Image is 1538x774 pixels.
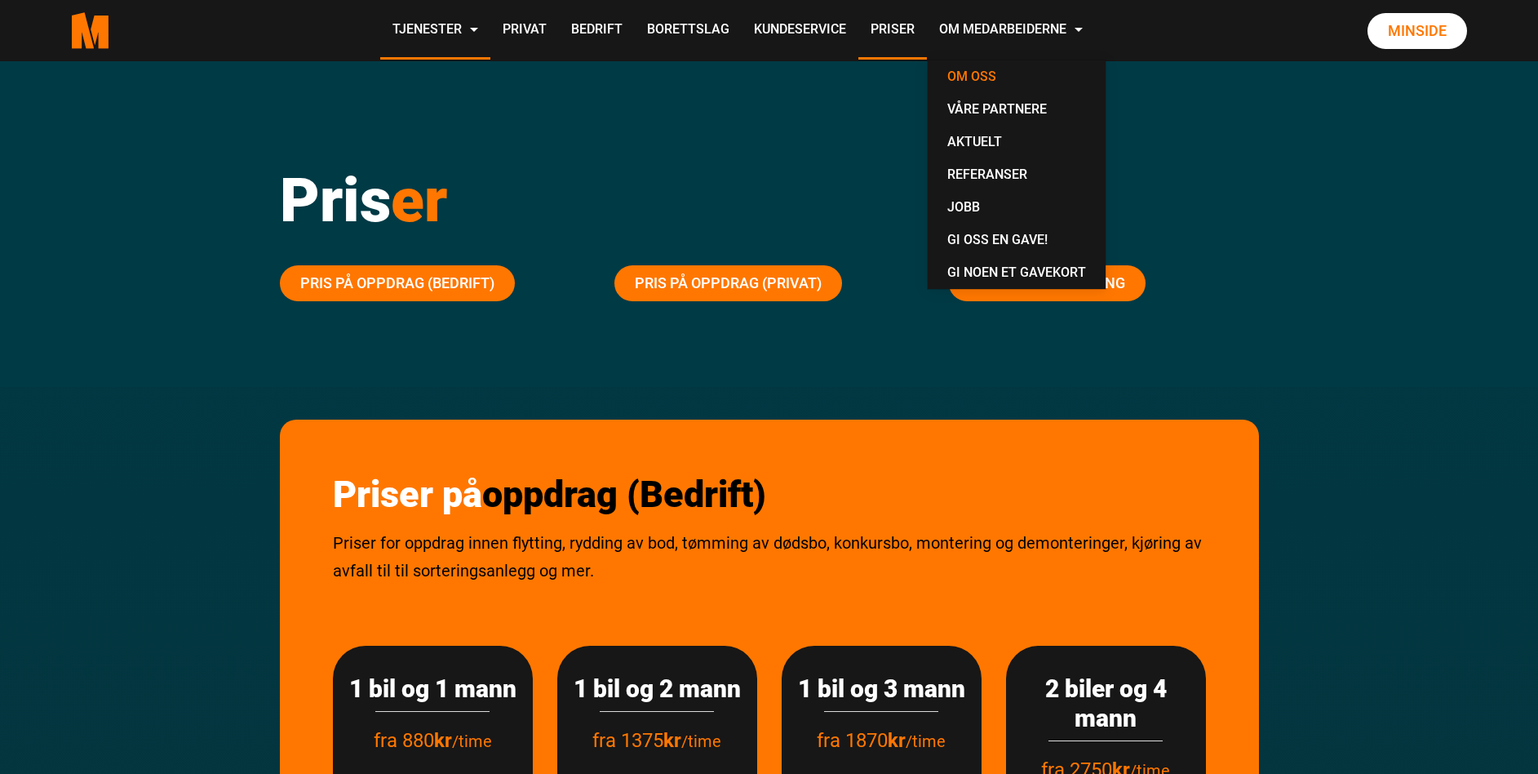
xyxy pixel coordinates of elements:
[934,224,1099,256] a: Gi oss en gave!
[798,674,965,704] h3: 1 bil og 3 mann
[391,164,447,236] span: er
[380,2,490,60] a: Tjenester
[490,2,559,60] a: Privat
[934,60,1099,93] a: Om oss
[592,729,681,752] span: fra 1375
[934,158,1099,191] a: Referanser
[482,473,766,516] span: oppdrag (Bedrift)
[663,729,681,752] strong: kr
[934,93,1099,126] a: Våre partnere
[681,732,721,751] span: /time
[1367,13,1467,49] a: Minside
[559,2,635,60] a: Bedrift
[934,126,1099,158] a: Aktuelt
[742,2,858,60] a: Kundeservice
[280,265,515,301] a: Pris på oppdrag (Bedrift)
[817,729,906,752] span: fra 1870
[927,2,1095,60] a: Om Medarbeiderne
[374,729,452,752] span: fra 880
[333,533,1202,580] span: Priser for oppdrag innen flytting, rydding av bod, tømming av dødsbo, konkursbo, montering og dem...
[934,191,1099,224] a: Jobb
[858,2,927,60] a: Priser
[452,732,492,751] span: /time
[1022,674,1190,733] h3: 2 biler og 4 mann
[280,163,1259,237] h1: Pris
[434,729,452,752] strong: kr
[333,473,1206,517] h2: Priser på
[906,732,946,751] span: /time
[635,2,742,60] a: Borettslag
[614,265,842,301] a: Pris på oppdrag (Privat)
[934,256,1099,289] a: Gi noen et gavekort
[574,674,741,704] h3: 1 bil og 2 mann
[349,674,516,704] h3: 1 bil og 1 mann
[888,729,906,752] strong: kr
